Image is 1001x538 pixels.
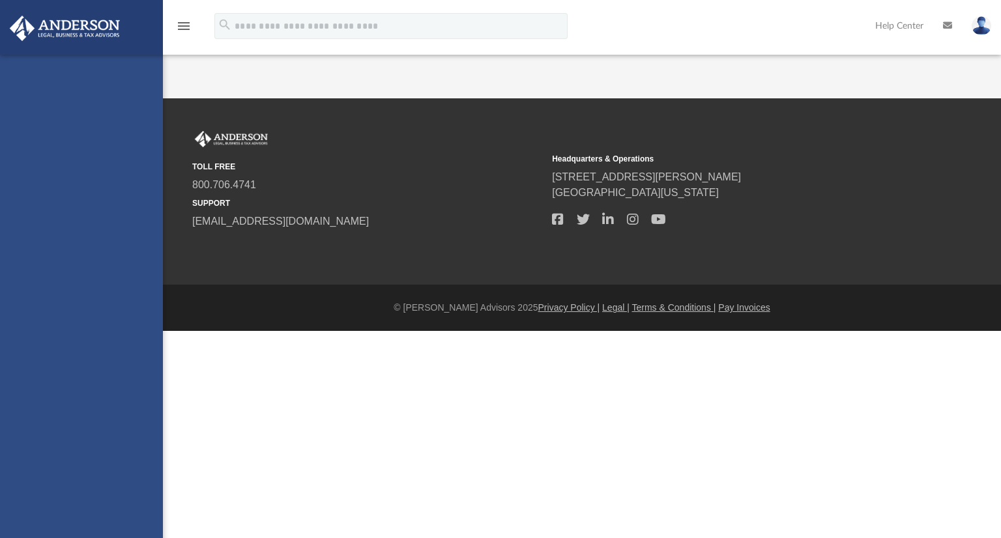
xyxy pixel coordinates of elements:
a: Terms & Conditions | [632,302,716,313]
small: SUPPORT [192,197,543,209]
div: © [PERSON_NAME] Advisors 2025 [163,301,1001,315]
i: search [218,18,232,32]
a: Legal | [602,302,630,313]
a: menu [176,25,192,34]
a: [STREET_ADDRESS][PERSON_NAME] [552,171,741,182]
img: Anderson Advisors Platinum Portal [6,16,124,41]
img: User Pic [972,16,991,35]
small: TOLL FREE [192,161,543,173]
a: [GEOGRAPHIC_DATA][US_STATE] [552,187,719,198]
a: Pay Invoices [718,302,770,313]
img: Anderson Advisors Platinum Portal [192,131,270,148]
a: Privacy Policy | [538,302,600,313]
a: [EMAIL_ADDRESS][DOMAIN_NAME] [192,216,369,227]
a: 800.706.4741 [192,179,256,190]
small: Headquarters & Operations [552,153,903,165]
i: menu [176,18,192,34]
